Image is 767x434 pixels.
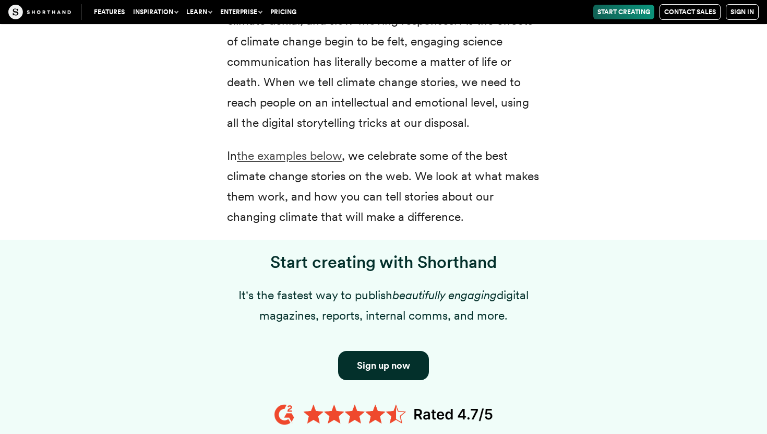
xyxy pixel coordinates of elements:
a: Features [90,5,129,19]
a: Contact Sales [660,4,721,20]
p: It's the fastest way to publish digital magazines, reports, internal comms, and more. [227,285,540,326]
img: 4.7 orange stars lined up in a row with the text G2 rated 4.7/5 [274,401,493,428]
button: Learn [182,5,216,19]
p: In , we celebrate some of the best climate change stories on the web. We look at what makes them ... [227,146,540,227]
img: The Craft [8,5,71,19]
a: Start Creating [593,5,654,19]
h3: Start creating with Shorthand [227,252,540,273]
a: Sign in [726,4,759,20]
button: Enterprise [216,5,266,19]
a: the examples below [237,148,342,163]
button: Inspiration [129,5,182,19]
a: Button to click through to Shorthand's signup section. [338,351,429,380]
a: Pricing [266,5,301,19]
em: beautifully engaging [392,288,497,302]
